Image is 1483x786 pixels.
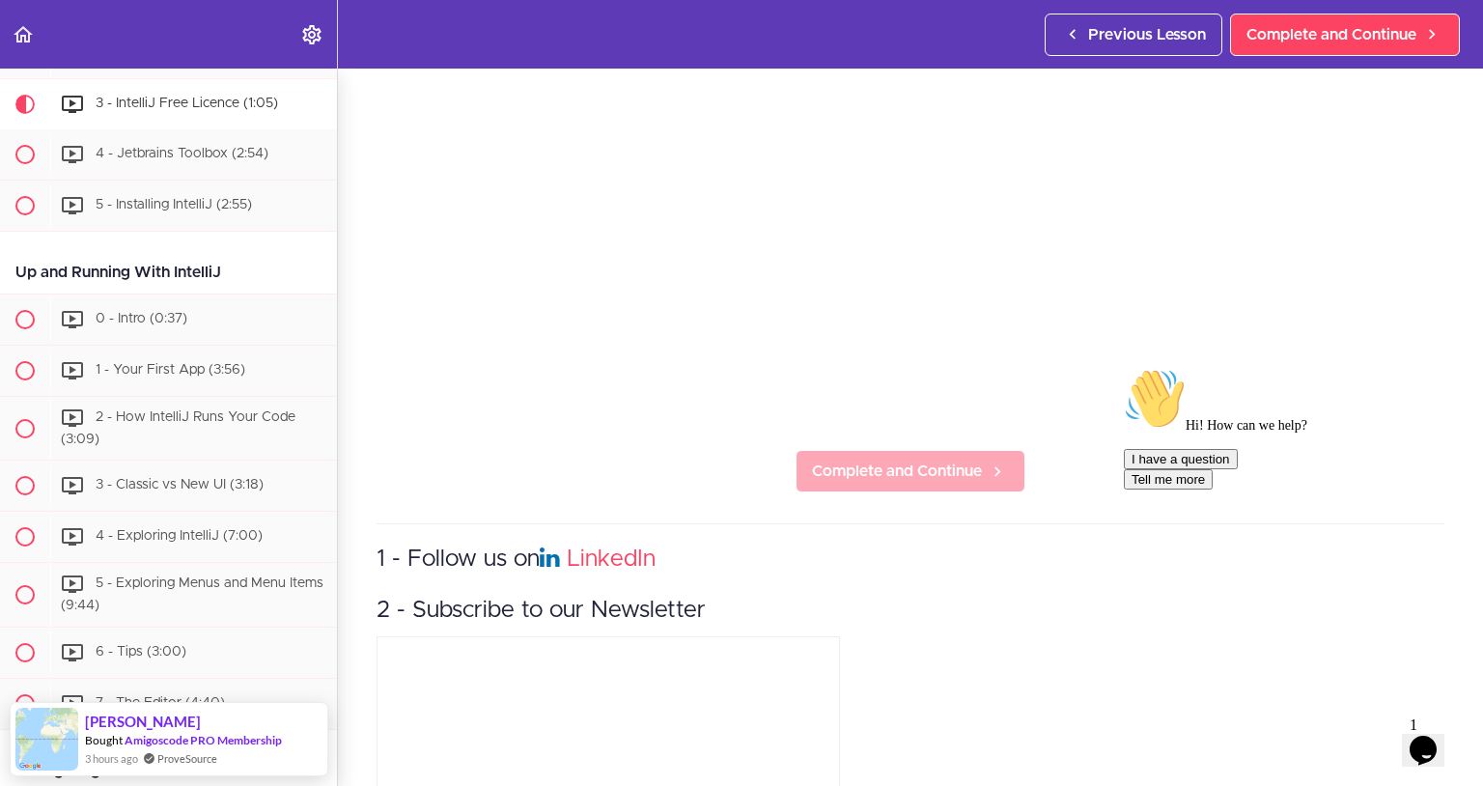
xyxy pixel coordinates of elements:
[61,410,295,446] span: 2 - How IntelliJ Runs Your Code (3:09)
[377,544,1444,575] h3: 1 - Follow us on
[1246,23,1416,46] span: Complete and Continue
[300,23,323,46] svg: Settings Menu
[8,58,191,72] span: Hi! How can we help?
[8,8,355,129] div: 👋Hi! How can we help?I have a questionTell me more
[1230,14,1460,56] a: Complete and Continue
[96,363,245,377] span: 1 - Your First App (3:56)
[8,109,97,129] button: Tell me more
[567,547,656,571] a: LinkedIn
[96,530,263,544] span: 4 - Exploring IntelliJ (7:00)
[85,733,123,747] span: Bought
[61,577,323,613] span: 5 - Exploring Menus and Menu Items (9:44)
[96,147,268,160] span: 4 - Jetbrains Toolbox (2:54)
[1116,360,1464,699] iframe: chat widget
[96,97,278,110] span: 3 - IntelliJ Free Licence (1:05)
[96,696,225,710] span: 7 - The Editor (4:40)
[157,750,217,767] a: ProveSource
[85,714,201,730] span: [PERSON_NAME]
[15,708,78,771] img: provesource social proof notification image
[96,312,187,325] span: 0 - Intro (0:37)
[377,595,1444,627] h3: 2 - Subscribe to our Newsletter
[1045,14,1222,56] a: Previous Lesson
[125,733,282,747] a: Amigoscode PRO Membership
[12,23,35,46] svg: Back to course curriculum
[8,8,70,70] img: :wave:
[96,198,252,211] span: 5 - Installing IntelliJ (2:55)
[1088,23,1206,46] span: Previous Lesson
[85,750,138,767] span: 3 hours ago
[8,89,122,109] button: I have a question
[96,479,264,492] span: 3 - Classic vs New UI (3:18)
[96,645,186,659] span: 6 - Tips (3:00)
[1402,709,1464,767] iframe: chat widget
